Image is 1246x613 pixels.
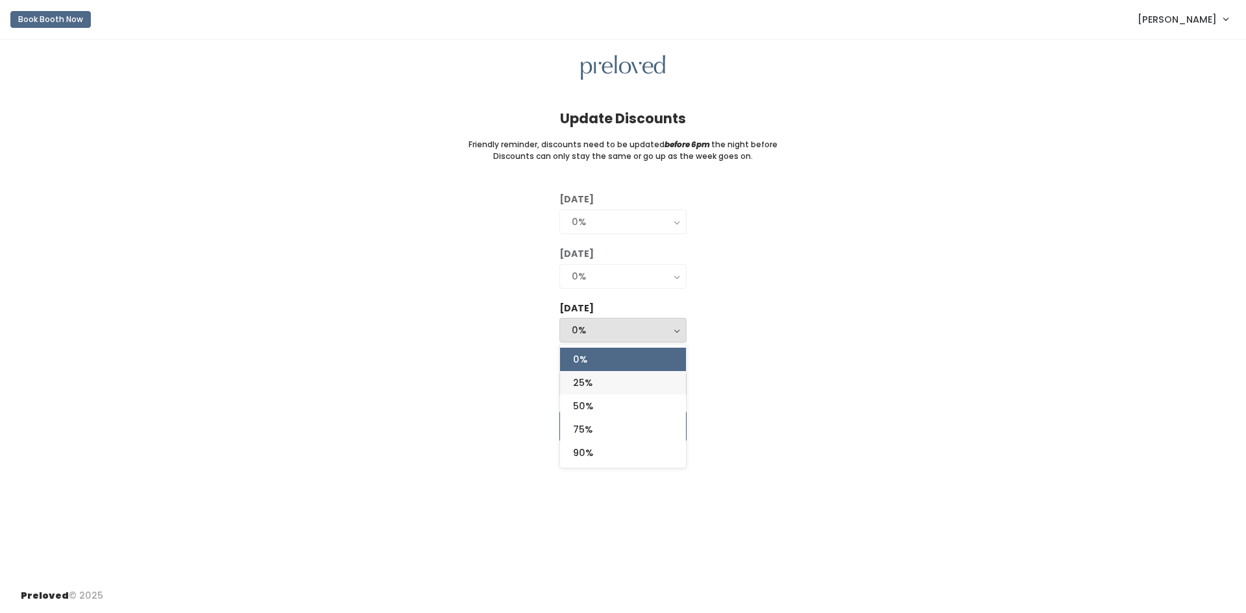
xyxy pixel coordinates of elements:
[21,589,69,602] span: Preloved
[573,446,593,460] span: 90%
[573,352,587,367] span: 0%
[572,215,674,229] div: 0%
[559,210,687,234] button: 0%
[1138,12,1217,27] span: [PERSON_NAME]
[665,139,710,150] i: before 6pm
[559,318,687,343] button: 0%
[469,139,777,150] small: Friendly reminder, discounts need to be updated the night before
[573,422,592,437] span: 75%
[572,323,674,337] div: 0%
[559,193,594,206] label: [DATE]
[573,376,592,390] span: 25%
[559,264,687,289] button: 0%
[573,399,593,413] span: 50%
[10,5,91,34] a: Book Booth Now
[560,111,686,126] h4: Update Discounts
[10,11,91,28] button: Book Booth Now
[572,269,674,283] div: 0%
[559,247,594,261] label: [DATE]
[1125,5,1241,33] a: [PERSON_NAME]
[21,579,103,603] div: © 2025
[581,55,665,80] img: preloved logo
[493,150,753,162] small: Discounts can only stay the same or go up as the week goes on.
[559,302,594,315] label: [DATE]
